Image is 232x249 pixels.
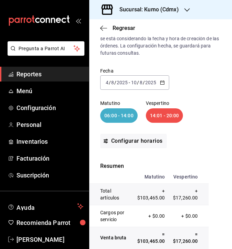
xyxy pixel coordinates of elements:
span: Inventarios [16,137,83,146]
span: Configuración [16,103,83,112]
td: + $103,465.00 [133,184,169,205]
p: Vespertino [146,101,183,106]
th: Vespertino [169,170,209,184]
input: -- [111,80,114,85]
span: Pregunta a Parrot AI [19,45,74,52]
p: Matutino [100,101,138,106]
span: Reportes [16,69,83,79]
input: ---- [116,80,128,85]
th: Matutino [133,170,169,184]
a: Pregunta a Parrot AI [5,50,84,57]
label: Fecha [100,68,169,73]
td: = $17,260.00 [169,227,209,249]
span: Regresar [113,25,135,31]
span: / [143,80,145,85]
span: Facturación [16,154,83,163]
button: open_drawer_menu [76,18,81,23]
span: - [129,80,130,85]
input: -- [139,80,143,85]
div: 06:00 - 14:00 [100,108,138,123]
div: 14:01 - 20:00 [146,108,183,123]
span: / [109,80,111,85]
span: / [114,80,116,85]
td: + $17,260.00 [169,184,209,205]
span: / [137,80,139,85]
span: Recomienda Parrot [16,218,83,227]
span: Ayuda [16,202,74,210]
input: -- [105,80,109,85]
button: Regresar [100,25,135,31]
span: Personal [16,120,83,129]
td: Venta bruta [89,227,133,249]
span: Suscripción [16,171,83,180]
button: Configurar horarios [100,134,167,148]
td: Cargos por servicio [89,205,133,227]
td: + $0.00 [133,205,169,227]
td: + $0.00 [169,205,209,227]
span: Menú [16,86,83,96]
h3: Sucursal: Kumo (Cdmx) [114,6,179,14]
td: Total artículos [89,184,133,205]
p: Encontrarás un desglose preliminar de las ventas por hora de tu restaurante. [PERSON_NAME] en cue... [100,21,221,57]
span: [PERSON_NAME] [16,235,83,244]
p: Resumen [89,162,209,170]
input: ---- [145,80,156,85]
td: = $103,465.00 [133,227,169,249]
input: -- [131,80,137,85]
button: Pregunta a Parrot AI [8,41,84,56]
